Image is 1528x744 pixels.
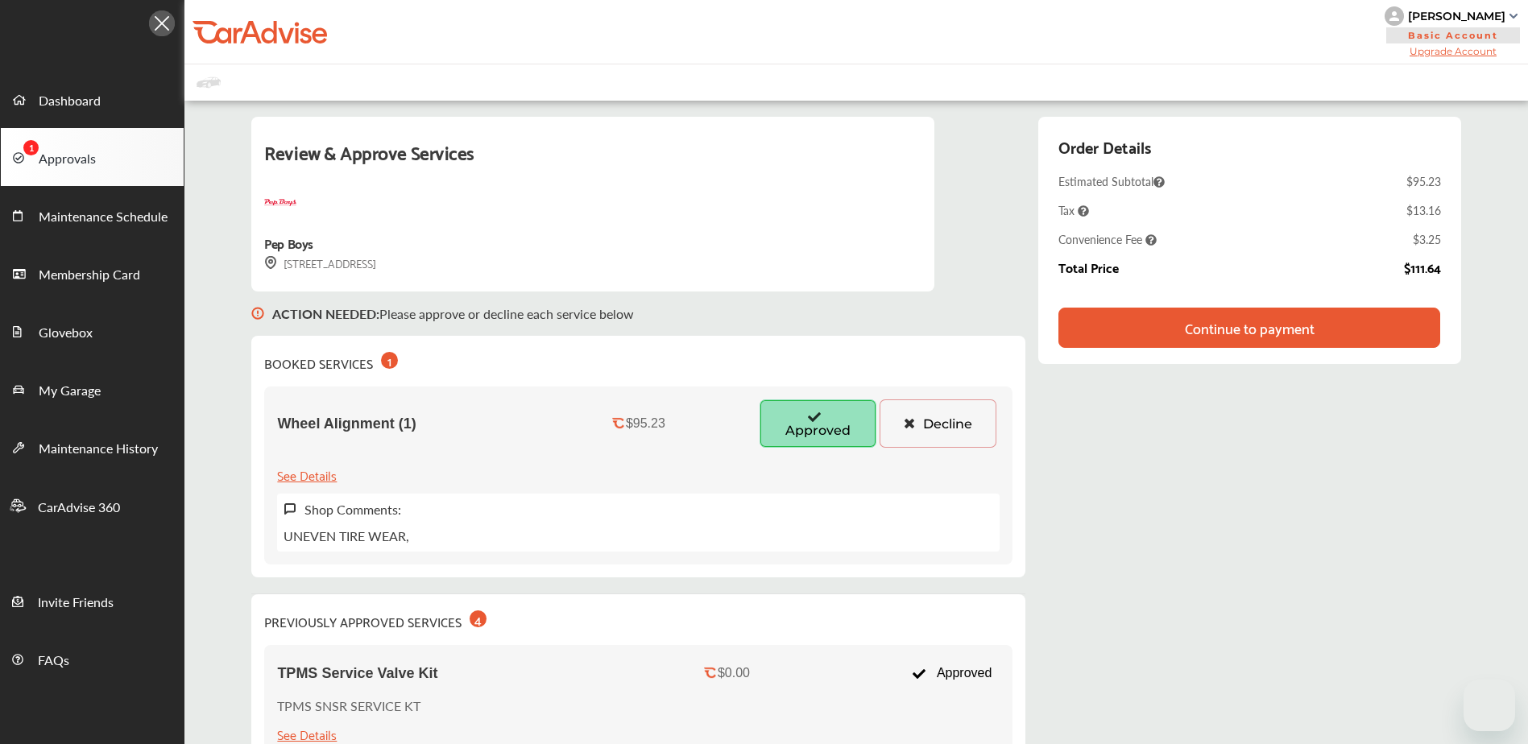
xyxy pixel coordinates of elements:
[277,464,337,486] div: See Details
[264,232,313,254] div: Pep Boys
[38,498,120,519] span: CarAdvise 360
[1,244,184,302] a: Membership Card
[1413,231,1441,247] div: $3.25
[251,291,264,336] img: svg+xml;base64,PHN2ZyB3aWR0aD0iMTYiIGhlaWdodD0iMTciIHZpZXdCb3g9IjAgMCAxNiAxNyIgZmlsbD0ibm9uZSIgeG...
[284,527,409,545] p: UNEVEN TIRE WEAR,
[1406,173,1441,189] div: $95.23
[272,304,379,323] b: ACTION NEEDED :
[277,415,416,432] span: Wheel Alignment (1)
[1408,9,1505,23] div: [PERSON_NAME]
[1385,6,1404,26] img: knH8PDtVvWoAbQRylUukY18CTiRevjo20fAtgn5MLBQj4uumYvk2MzTtcAIzfGAtb1XOLVMAvhLuqoNAbL4reqehy0jehNKdM...
[1058,173,1165,189] span: Estimated Subtotal
[1386,27,1520,43] span: Basic Account
[760,399,876,448] button: Approved
[39,265,140,286] span: Membership Card
[1058,133,1151,160] div: Order Details
[1,360,184,418] a: My Garage
[39,323,93,344] span: Glovebox
[39,381,101,402] span: My Garage
[277,696,420,715] p: TPMS SNSR SERVICE KT
[1404,260,1441,275] div: $111.64
[264,349,398,374] div: BOOKED SERVICES
[264,256,277,270] img: svg+xml;base64,PHN2ZyB3aWR0aD0iMTYiIGhlaWdodD0iMTciIHZpZXdCb3g9IjAgMCAxNiAxNyIgZmlsbD0ibm9uZSIgeG...
[1,418,184,476] a: Maintenance History
[1,70,184,128] a: Dashboard
[39,149,96,170] span: Approvals
[1,186,184,244] a: Maintenance Schedule
[264,254,376,272] div: [STREET_ADDRESS]
[1509,14,1518,19] img: sCxJUJ+qAmfqhQGDUl18vwLg4ZYJ6CxN7XmbOMBAAAAAElFTkSuQmCC
[272,304,634,323] p: Please approve or decline each service below
[1058,260,1119,275] div: Total Price
[1385,45,1522,57] span: Upgrade Account
[1185,320,1315,336] div: Continue to payment
[277,665,437,682] span: TPMS Service Valve Kit
[1,302,184,360] a: Glovebox
[304,500,401,519] label: Shop Comments:
[39,439,158,460] span: Maintenance History
[284,502,296,516] img: svg+xml;base64,PHN2ZyB3aWR0aD0iMTYiIGhlaWdodD0iMTciIHZpZXdCb3g9IjAgMCAxNiAxNyIgZmlsbD0ibm9uZSIgeG...
[149,10,175,36] img: Icon.5fd9dcc7.svg
[626,416,665,431] div: $95.23
[1058,231,1157,247] span: Convenience Fee
[470,610,487,627] div: 4
[39,91,101,112] span: Dashboard
[264,187,296,219] img: logo-pepboys.png
[1,128,184,186] a: Approvals
[1406,202,1441,218] div: $13.16
[1464,680,1515,731] iframe: Button to launch messaging window
[1058,202,1089,218] span: Tax
[38,593,114,614] span: Invite Friends
[197,72,221,93] img: placeholder_car.fcab19be.svg
[39,207,168,228] span: Maintenance Schedule
[904,658,1000,688] div: Approved
[264,607,487,632] div: PREVIOUSLY APPROVED SERVICES
[264,136,921,187] div: Review & Approve Services
[381,352,398,369] div: 1
[718,666,750,680] div: $0.00
[38,651,69,672] span: FAQs
[880,399,996,448] button: Decline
